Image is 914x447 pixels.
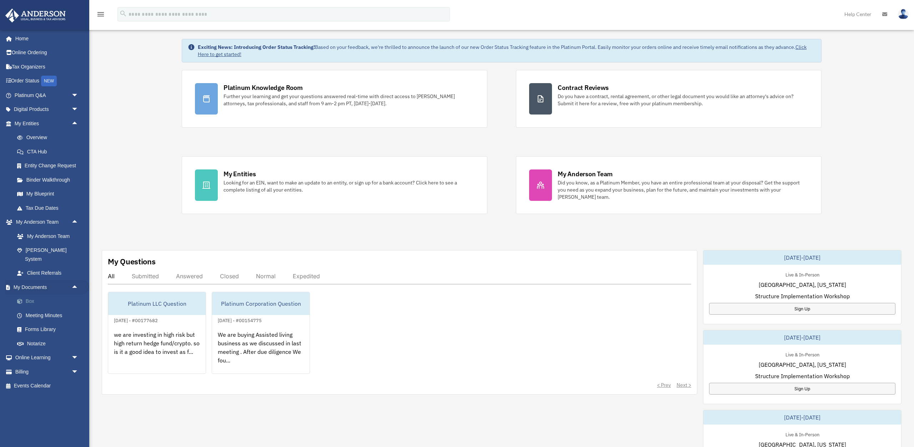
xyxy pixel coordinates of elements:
strong: Exciting News: Introducing Order Status Tracking! [198,44,315,50]
div: Platinum LLC Question [108,292,206,315]
div: Looking for an EIN, want to make an update to an entity, or sign up for a bank account? Click her... [224,179,474,193]
a: Binder Walkthrough [10,173,89,187]
span: Structure Implementation Workshop [755,372,850,380]
div: Closed [220,273,239,280]
a: My Anderson Teamarrow_drop_up [5,215,89,229]
div: Expedited [293,273,320,280]
span: arrow_drop_down [71,88,86,103]
a: Client Referrals [10,266,89,280]
a: Platinum Q&Aarrow_drop_down [5,88,89,102]
a: menu [96,12,105,19]
div: Live & In-Person [780,350,825,358]
div: Live & In-Person [780,270,825,278]
a: Order StatusNEW [5,74,89,88]
div: Did you know, as a Platinum Member, you have an entire professional team at your disposal? Get th... [558,179,808,200]
a: Events Calendar [5,379,89,393]
span: arrow_drop_up [71,215,86,230]
div: [DATE]-[DATE] [703,250,901,265]
a: Billingarrow_drop_down [5,365,89,379]
a: Entity Change Request [10,159,89,173]
a: CTA Hub [10,144,89,159]
div: My Questions [108,256,156,267]
a: My Documentsarrow_drop_up [5,280,89,294]
a: Contract Reviews Do you have a contract, rental agreement, or other legal document you would like... [516,70,822,128]
div: Based on your feedback, we're thrilled to announce the launch of our new Order Status Tracking fe... [198,44,815,58]
img: User Pic [898,9,909,19]
span: arrow_drop_down [71,365,86,379]
div: All [108,273,115,280]
div: [DATE]-[DATE] [703,410,901,425]
i: search [119,10,127,17]
a: Box [10,294,89,309]
div: Live & In-Person [780,430,825,438]
span: [GEOGRAPHIC_DATA], [US_STATE] [759,360,846,369]
a: My Entitiesarrow_drop_up [5,116,89,131]
i: menu [96,10,105,19]
a: Home [5,31,86,46]
span: Structure Implementation Workshop [755,292,850,300]
div: we are investing in high risk but high return hedge fund/crypto. so is it a good idea to invest a... [108,325,206,380]
div: [DATE]-[DATE] [703,330,901,345]
div: My Entities [224,169,256,178]
a: My Anderson Team [10,229,89,243]
a: Tax Organizers [5,60,89,74]
div: [DATE] - #00154775 [212,316,267,324]
a: Meeting Minutes [10,308,89,322]
a: Online Ordering [5,46,89,60]
span: arrow_drop_up [71,116,86,131]
a: Online Learningarrow_drop_down [5,351,89,365]
div: Answered [176,273,203,280]
a: Notarize [10,336,89,351]
a: Tax Due Dates [10,201,89,215]
a: Forms Library [10,322,89,337]
div: Normal [256,273,276,280]
span: arrow_drop_up [71,280,86,295]
div: Further your learning and get your questions answered real-time with direct access to [PERSON_NAM... [224,93,474,107]
div: We are buying Assisted living business as we discussed in last meeting . After due diligence We f... [212,325,310,380]
div: [DATE] - #00177682 [108,316,164,324]
a: Platinum LLC Question[DATE] - #00177682we are investing in high risk but high return hedge fund/c... [108,292,206,374]
a: Platinum Knowledge Room Further your learning and get your questions answered real-time with dire... [182,70,487,128]
span: [GEOGRAPHIC_DATA], [US_STATE] [759,280,846,289]
a: Digital Productsarrow_drop_down [5,102,89,117]
div: Platinum Knowledge Room [224,83,303,92]
a: Sign Up [709,303,895,315]
div: Submitted [132,273,159,280]
div: My Anderson Team [558,169,613,178]
div: Platinum Corporation Question [212,292,310,315]
a: My Anderson Team Did you know, as a Platinum Member, you have an entire professional team at your... [516,156,822,214]
span: arrow_drop_down [71,351,86,365]
span: arrow_drop_down [71,102,86,117]
a: Platinum Corporation Question[DATE] - #00154775We are buying Assisted living business as we discu... [212,292,310,374]
a: My Entities Looking for an EIN, want to make an update to an entity, or sign up for a bank accoun... [182,156,487,214]
a: My Blueprint [10,187,89,201]
a: Sign Up [709,383,895,395]
a: [PERSON_NAME] System [10,243,89,266]
a: Overview [10,131,89,145]
div: Contract Reviews [558,83,609,92]
div: Do you have a contract, rental agreement, or other legal document you would like an attorney's ad... [558,93,808,107]
div: NEW [41,76,57,86]
img: Anderson Advisors Platinum Portal [3,9,68,22]
a: Click Here to get started! [198,44,807,57]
